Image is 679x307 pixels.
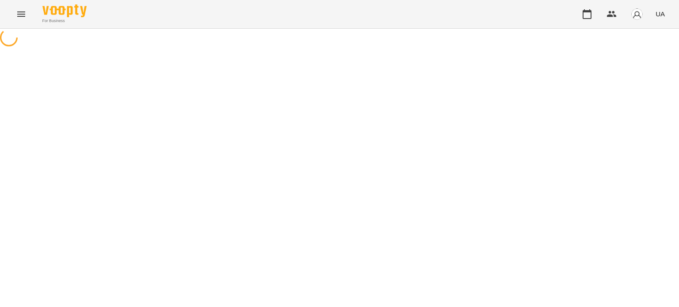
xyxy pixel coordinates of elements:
[11,4,32,25] button: Menu
[631,8,643,20] img: avatar_s.png
[652,6,668,22] button: UA
[656,9,665,19] span: UA
[42,4,87,17] img: Voopty Logo
[42,18,87,24] span: For Business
